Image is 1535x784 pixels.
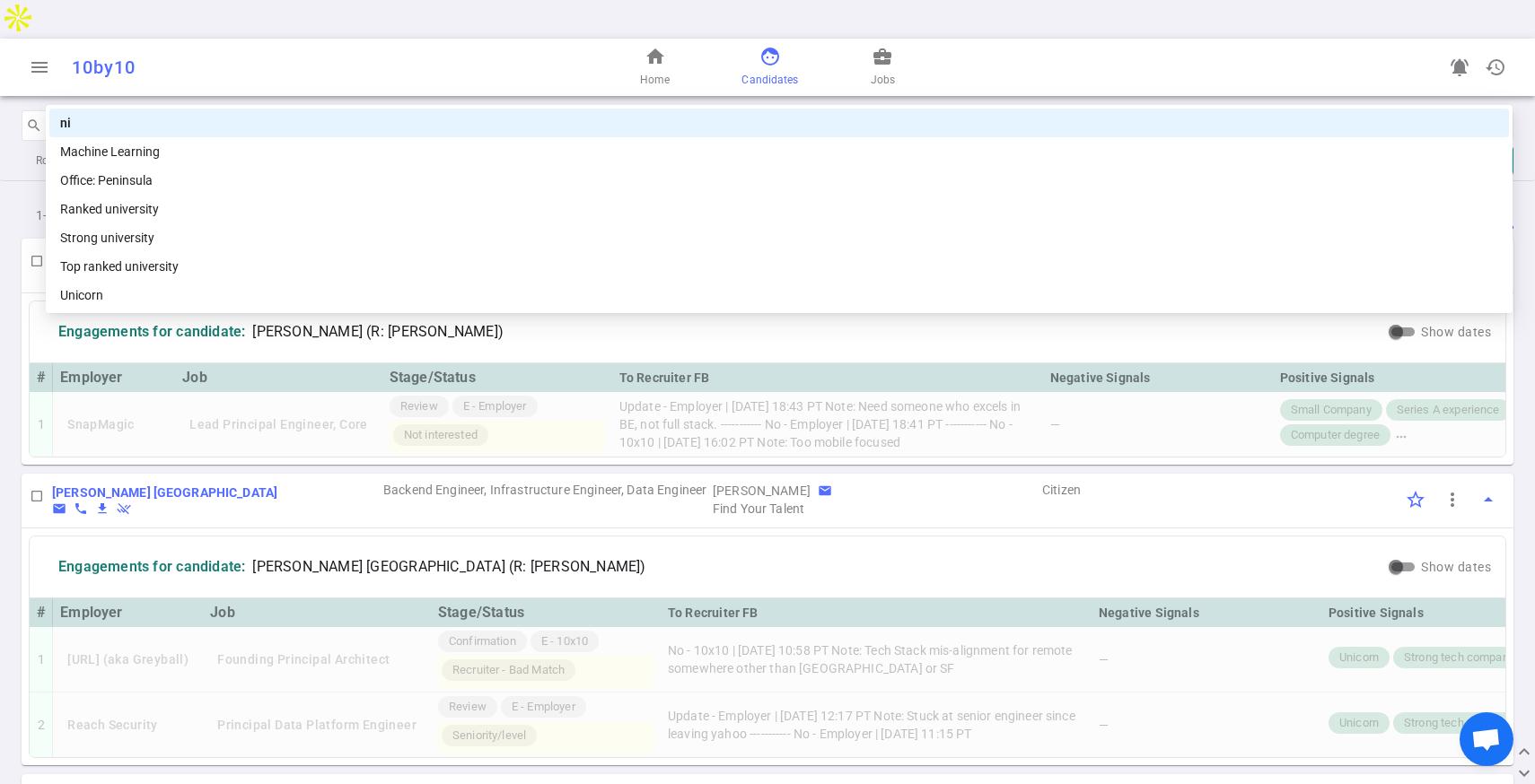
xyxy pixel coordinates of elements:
[60,285,1498,305] div: Unicorn
[252,323,504,341] span: [PERSON_NAME] (R: [PERSON_NAME])
[29,57,50,78] span: menu
[1478,49,1513,85] button: Open history
[504,699,583,716] span: E - Employer
[22,49,57,85] button: Open menu
[619,367,1036,388] div: To Recruiter FB
[818,483,832,498] span: email
[668,602,1084,623] div: To Recruiter FB
[1332,715,1386,732] span: Unicorn
[442,699,494,716] span: Review
[52,501,66,516] span: email
[30,693,53,757] td: 2
[1284,402,1379,419] span: Small Company
[49,252,1509,281] div: Top ranked university
[175,363,382,392] th: Job
[1513,762,1535,784] button: expand_more
[95,501,110,516] button: Download resume
[60,113,1498,133] div: ni
[49,223,1509,252] div: Strong university
[60,142,1498,161] div: Machine Learning
[431,598,661,627] th: Stage/Status
[60,257,1498,276] div: Top ranked university
[534,633,595,650] span: E - 10x10
[741,46,798,89] a: Candidates
[1390,402,1507,419] span: Series A experience
[1394,430,1408,444] span: more_horiz
[382,363,612,392] th: Stage/Status
[26,118,42,134] span: search
[759,46,781,67] span: face
[49,166,1509,195] div: Office: Peninsula
[1421,560,1491,574] span: Show dates
[1421,325,1491,339] span: Show dates
[22,144,106,177] li: Roles
[661,627,1092,693] td: No - 10x10 | [DATE] 10:58 PT Note: Tech Stack mis-alignment for remote somewhere other than [GEOG...
[442,633,523,650] span: Confirmation
[74,501,88,516] button: Copy Candidate phone
[1485,57,1506,78] span: history
[60,170,1498,190] div: Office: Peninsula
[397,427,485,444] span: Not interested
[1449,57,1470,78] span: notifications_active
[871,46,895,89] a: Jobs
[1050,415,1266,433] div: —
[203,598,431,627] th: Job
[30,392,53,457] td: 1
[52,483,277,501] a: Go to Edit
[58,558,245,576] div: Engagements for candidate:
[1470,482,1506,518] button: Toggle Expand/Collapse
[1397,481,1434,518] div: Click to Starred
[252,558,645,576] span: [PERSON_NAME] [GEOGRAPHIC_DATA] (R: [PERSON_NAME])
[640,46,670,89] a: Home
[1397,715,1522,732] span: Strong tech company
[1284,427,1387,444] span: Computer degree
[117,501,131,516] span: remove_done
[393,398,445,415] span: Review
[49,195,1509,223] div: Ranked university
[74,501,88,516] span: phone
[1397,649,1522,666] span: Strong tech company
[1040,474,1370,518] td: Visa
[645,46,666,67] span: home
[713,482,811,500] div: Recruiter
[382,474,711,518] td: Roles
[612,392,1043,457] td: Update - Employer | [DATE] 18:43 PT Note: Need someone who excels in BE, not full stack. --------...
[49,109,1509,137] div: ni
[1099,716,1314,734] div: —
[1442,49,1478,85] a: Go to see announcements
[30,627,53,693] td: 1
[445,727,533,745] span: Seniority/level
[52,501,66,516] button: Copy Candidate email
[1099,650,1314,668] div: —
[1513,741,1535,762] button: expand_less
[1050,367,1266,388] div: Negative Signals
[1460,712,1513,766] a: Open chat
[49,137,1509,166] div: Machine Learning
[22,201,138,230] div: 1 - 8 of 8
[872,46,893,67] span: business_center
[1442,489,1463,510] span: more_vert
[456,398,534,415] span: E - Employer
[60,199,1498,219] div: Ranked university
[95,501,110,516] i: file_download
[30,363,53,392] th: #
[1099,602,1314,623] div: Negative Signals
[1370,474,1513,518] td: Options
[72,57,504,78] div: 10by10
[640,71,670,89] span: Home
[1332,649,1386,666] span: Unicorn
[741,71,798,89] span: Candidates
[713,500,1039,518] span: Agency
[1478,489,1499,510] span: arrow_drop_up
[49,281,1509,309] div: Unicorn
[58,323,245,341] div: Engagements for candidate:
[60,228,1498,248] div: Strong university
[30,598,53,627] th: #
[117,501,131,516] button: Withdraw candidate
[661,693,1092,757] td: Update - Employer | [DATE] 12:17 PT Note: Stuck at senior engineer since leaving yahoo ----------...
[53,363,175,392] th: Employer
[52,485,277,500] b: [PERSON_NAME] [GEOGRAPHIC_DATA]
[445,662,572,679] span: Recruiter - Bad Match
